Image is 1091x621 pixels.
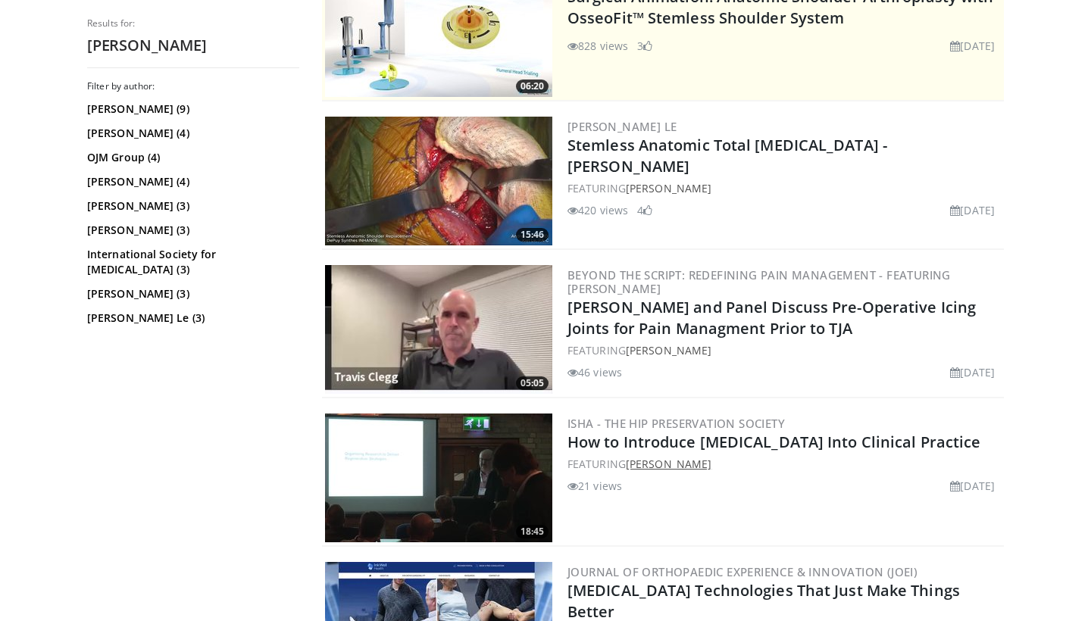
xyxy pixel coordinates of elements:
[567,135,887,176] a: Stemless Anatomic Total [MEDICAL_DATA] - [PERSON_NAME]
[567,267,951,296] a: Beyond the Script: Redefining Pain Management - Featuring [PERSON_NAME]
[516,525,549,538] span: 18:45
[567,432,980,452] a: How to Introduce [MEDICAL_DATA] Into Clinical Practice
[950,364,995,380] li: [DATE]
[567,202,628,218] li: 420 views
[637,38,652,54] li: 3
[87,80,299,92] h3: Filter by author:
[87,286,295,301] a: [PERSON_NAME] (3)
[87,126,295,141] a: [PERSON_NAME] (4)
[87,310,295,326] a: [PERSON_NAME] Le (3)
[87,174,295,189] a: [PERSON_NAME] (4)
[516,228,549,242] span: 15:46
[567,297,976,339] a: [PERSON_NAME] and Panel Discuss Pre-Operative Icing Joints for Pain Managment Prior to TJA
[87,101,295,117] a: [PERSON_NAME] (9)
[325,413,552,542] a: 18:45
[567,364,622,380] li: 46 views
[567,564,918,579] a: Journal of Orthopaedic Experience & Innovation (JOEI)
[87,36,299,55] h2: [PERSON_NAME]
[325,413,552,542] img: 481156a1-eded-4f2c-8859-7a67e4117412.300x170_q85_crop-smart_upscale.jpg
[516,80,549,93] span: 06:20
[626,343,711,357] a: [PERSON_NAME]
[87,150,295,165] a: OJM Group (4)
[637,202,652,218] li: 4
[325,117,552,245] a: 15:46
[626,457,711,471] a: [PERSON_NAME]
[87,223,295,238] a: [PERSON_NAME] (3)
[567,456,1001,472] div: FEATURING
[325,265,552,394] img: ba199b14-a311-405c-ad0c-904deaca42f4.300x170_q85_crop-smart_upscale.jpg
[567,478,622,494] li: 21 views
[567,416,785,431] a: ISHA - The Hip Preservation Society
[626,181,711,195] a: [PERSON_NAME]
[325,265,552,394] a: 05:05
[950,202,995,218] li: [DATE]
[950,38,995,54] li: [DATE]
[567,38,628,54] li: 828 views
[87,198,295,214] a: [PERSON_NAME] (3)
[87,247,295,277] a: International Society for [MEDICAL_DATA] (3)
[567,119,677,134] a: [PERSON_NAME] Le
[516,376,549,390] span: 05:05
[950,478,995,494] li: [DATE]
[325,117,552,245] img: b196fbce-0b0e-4fad-a2fc-487a34c687bc.300x170_q85_crop-smart_upscale.jpg
[567,180,1001,196] div: FEATURING
[567,342,1001,358] div: FEATURING
[87,17,299,30] p: Results for:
